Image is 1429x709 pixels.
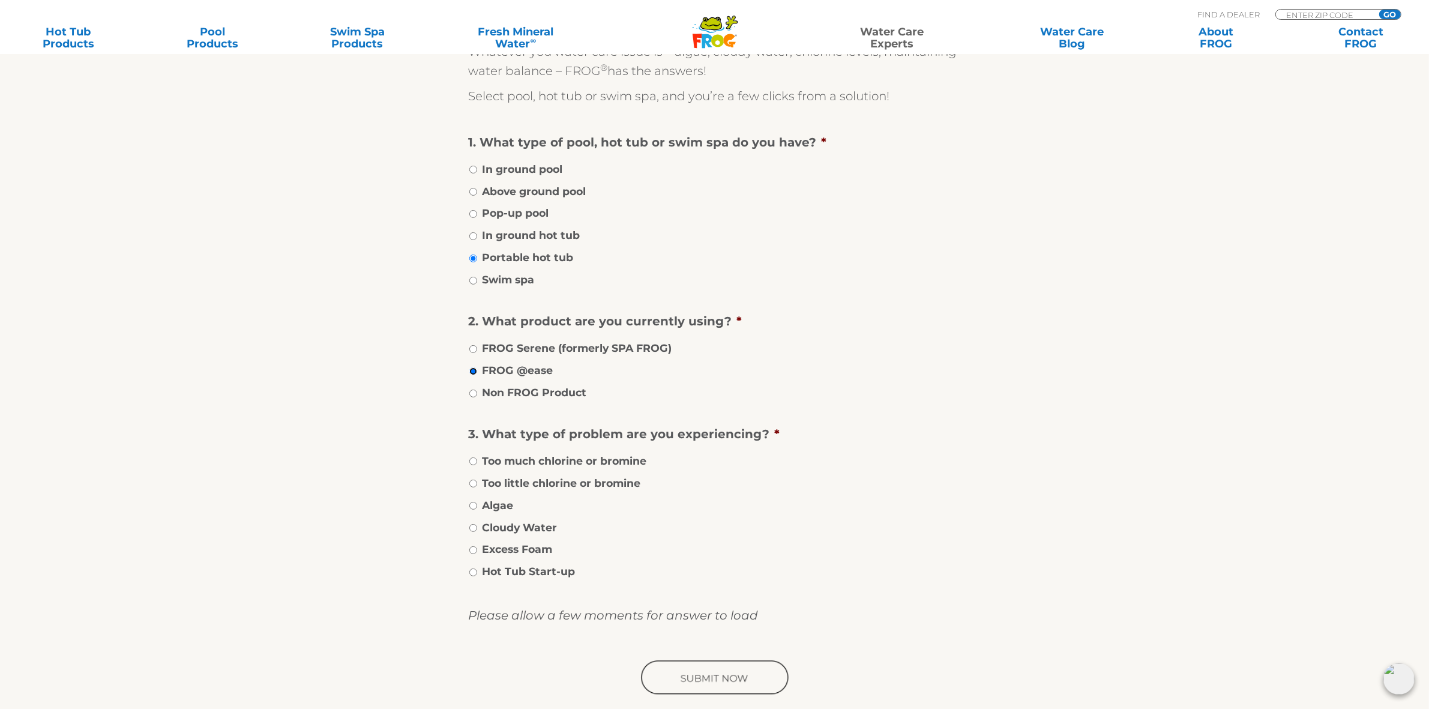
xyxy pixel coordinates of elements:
label: Non FROG Product [483,385,587,400]
a: AboutFROG [1160,26,1272,50]
a: PoolProducts [157,26,269,50]
label: Above ground pool [483,184,586,199]
label: 1. What type of pool, hot tub or swim spa do you have? [469,134,951,150]
a: Water CareBlog [1015,26,1128,50]
label: In ground pool [483,161,563,177]
input: Submit [639,659,791,698]
a: ContactFROG [1305,26,1417,50]
input: GO [1379,10,1401,19]
a: Hot TubProducts [12,26,124,50]
label: Excess Foam [483,542,553,557]
sup: ∞ [531,35,537,45]
i: Please allow a few moments for answer to load [469,608,759,623]
label: Cloudy Water [483,520,558,536]
label: Swim spa [483,272,535,288]
input: Zip Code Form [1285,10,1366,20]
label: Portable hot tub [483,250,574,265]
a: Fresh MineralWater∞ [445,26,586,50]
label: In ground hot tub [483,228,580,243]
label: FROG Serene (formerly SPA FROG) [483,340,672,356]
a: Swim SpaProducts [301,26,414,50]
p: Select pool, hot tub or swim spa, and you’re a few clicks from a solution! [469,86,961,106]
label: FROG @ease [483,363,553,378]
a: Water CareExperts [801,26,983,50]
sup: ® [601,62,608,73]
label: 2. What product are you currently using? [469,313,951,329]
img: openIcon [1383,663,1415,695]
label: Too much chlorine or bromine [483,453,647,469]
label: Too little chlorine or bromine [483,475,641,491]
label: Hot Tub Start-up [483,564,576,579]
label: 3. What type of problem are you experiencing? [469,426,951,442]
label: Pop-up pool [483,205,549,221]
label: Algae [483,498,514,513]
p: Whatever you water care issue is – algae, cloudy water, chlorine levels, maintaining water balanc... [469,42,961,80]
p: Find A Dealer [1197,9,1260,20]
